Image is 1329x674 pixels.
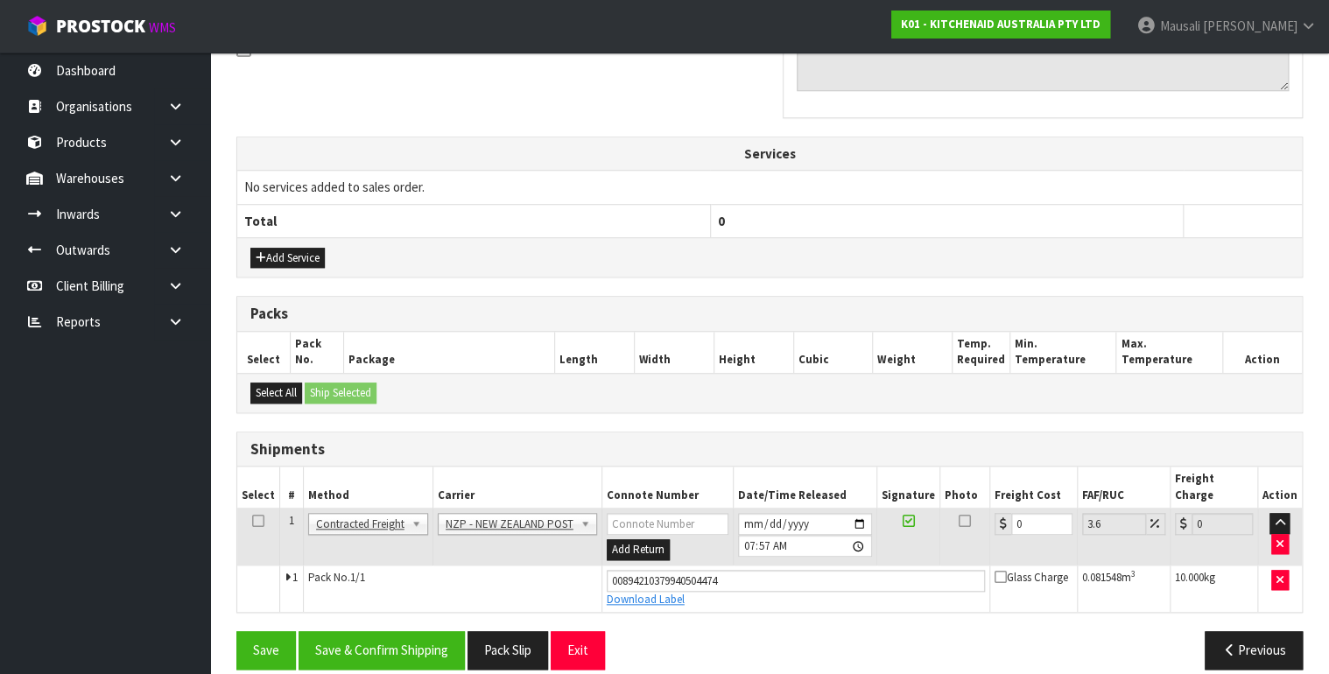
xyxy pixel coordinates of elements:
h3: Shipments [250,441,1289,458]
span: 10.000 [1175,570,1204,585]
span: 1 [292,570,298,585]
th: Method [303,467,432,508]
th: Min. Temperature [1010,332,1116,373]
sup: 3 [1131,568,1136,579]
th: Photo [940,467,990,508]
span: Contracted Freight [316,514,404,535]
th: Action [1257,467,1302,508]
span: [PERSON_NAME] [1202,18,1297,34]
img: cube-alt.png [26,15,48,37]
button: Save [236,631,296,669]
th: Freight Cost [990,467,1078,508]
strong: K01 - KITCHENAID AUSTRALIA PTY LTD [901,17,1100,32]
button: Previous [1205,631,1303,669]
th: Services [237,137,1302,171]
input: Freight Cost [1011,513,1072,535]
input: Freight Charge [1192,513,1253,535]
span: Mausali [1159,18,1199,34]
th: Freight Charge [1170,467,1257,508]
th: Width [634,332,714,373]
th: # [280,467,304,508]
span: 1 [289,513,294,528]
span: ProStock [56,15,145,38]
button: Ship Selected [305,383,376,404]
button: Select All [250,383,302,404]
th: Height [714,332,793,373]
small: WMS [149,19,176,36]
button: Exit [551,631,605,669]
th: Action [1222,332,1302,373]
th: Select [237,467,280,508]
th: Temp. Required [953,332,1010,373]
td: Pack No. [303,565,601,612]
input: Connote Number [607,570,985,592]
input: Connote Number [607,513,728,535]
a: Download Label [607,592,685,607]
th: Signature [877,467,940,508]
input: Freight Adjustment [1082,513,1145,535]
th: Max. Temperature [1116,332,1222,373]
td: m [1078,565,1170,612]
th: Date/Time Released [733,467,877,508]
button: Pack Slip [468,631,548,669]
th: Pack No. [291,332,344,373]
span: NZP - NEW ZEALAND POST [446,514,573,535]
a: K01 - KITCHENAID AUSTRALIA PTY LTD [891,11,1110,39]
span: 1/1 [350,570,365,585]
td: kg [1170,565,1257,612]
button: Save & Confirm Shipping [299,631,465,669]
h3: Packs [250,305,1289,322]
th: Cubic [793,332,873,373]
th: Length [555,332,635,373]
th: Total [237,204,710,237]
button: Add Service [250,248,325,269]
td: No services added to sales order. [237,171,1302,204]
th: Connote Number [601,467,733,508]
th: Select [237,332,291,373]
span: 0 [718,213,725,229]
button: Add Return [607,539,670,560]
span: 0.081548 [1082,570,1122,585]
th: Package [343,332,554,373]
span: Glass Charge [995,570,1068,585]
th: Carrier [432,467,601,508]
th: FAF/RUC [1078,467,1170,508]
th: Weight [873,332,953,373]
